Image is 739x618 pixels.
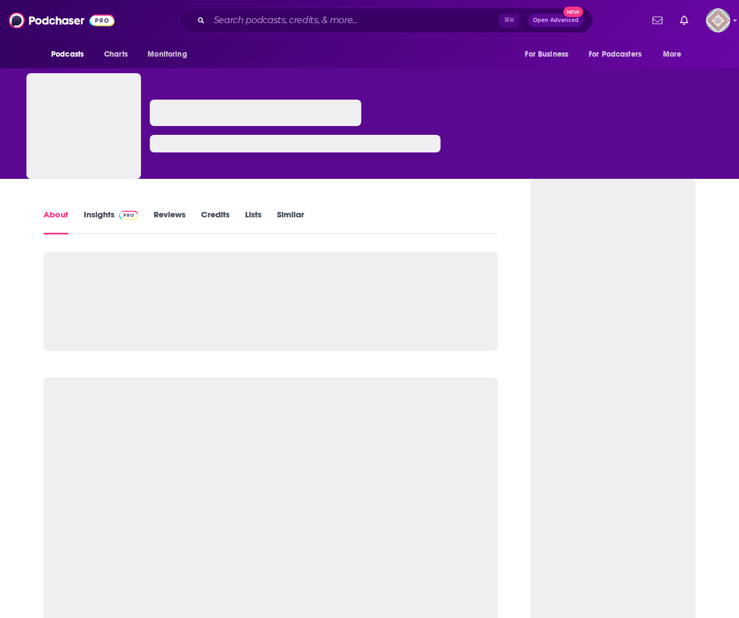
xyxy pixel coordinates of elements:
[648,11,667,30] a: Show notifications dropdown
[655,44,695,65] button: open menu
[104,47,128,62] span: Charts
[517,44,582,65] button: open menu
[201,209,230,234] a: Credits
[44,209,68,234] a: About
[140,44,201,65] button: open menu
[676,11,693,30] a: Show notifications dropdown
[44,44,98,65] button: open menu
[582,44,658,65] button: open menu
[154,209,186,234] a: Reviews
[706,8,730,32] button: Show profile menu
[179,8,593,33] div: Search podcasts, credits, & more...
[9,10,115,31] img: Podchaser - Follow, Share and Rate Podcasts
[148,47,187,62] span: Monitoring
[119,211,138,220] img: Podchaser Pro
[51,47,84,62] span: Podcasts
[533,18,579,23] span: Open Advanced
[663,47,682,62] span: More
[84,209,138,234] a: InsightsPodchaser Pro
[245,209,262,234] a: Lists
[706,8,730,32] span: Logged in as Marketing4Corners
[97,44,134,65] a: Charts
[277,209,304,234] a: Similar
[209,12,499,29] input: Search podcasts, credits, & more...
[706,8,730,32] img: User Profile
[499,13,519,28] span: ⌘ K
[528,14,584,27] button: Open AdvancedNew
[563,7,583,17] span: New
[525,47,568,62] span: For Business
[589,47,642,62] span: For Podcasters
